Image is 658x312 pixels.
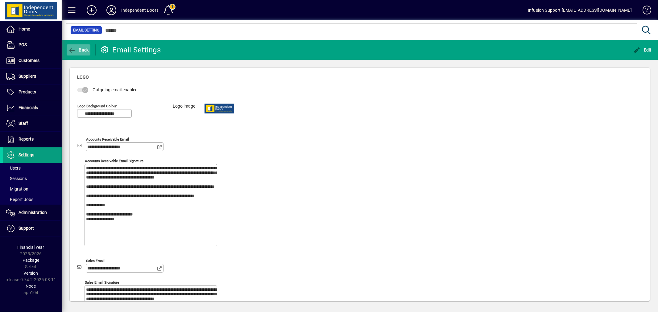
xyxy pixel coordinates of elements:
[77,104,117,108] mat-label: Logo background colour
[19,137,34,142] span: Reports
[19,210,47,215] span: Administration
[3,163,62,173] a: Users
[632,44,653,55] button: Edit
[3,53,62,68] a: Customers
[6,187,28,191] span: Migration
[85,280,119,284] mat-label: Sales email signature
[19,74,36,79] span: Suppliers
[19,42,27,47] span: POS
[19,121,28,126] span: Staff
[86,258,105,263] mat-label: Sales email
[6,166,21,170] span: Users
[3,84,62,100] a: Products
[93,87,138,92] span: Outgoing email enabled
[6,176,27,181] span: Sessions
[3,100,62,116] a: Financials
[3,132,62,147] a: Reports
[19,27,30,31] span: Home
[19,89,36,94] span: Products
[3,116,62,131] a: Staff
[100,45,161,55] div: Email Settings
[6,43,559,49] p: Example email content.
[638,1,650,21] a: Knowledge Base
[3,173,62,184] a: Sessions
[19,105,38,110] span: Financials
[24,271,38,276] span: Version
[168,103,200,128] label: Logo image
[3,205,62,220] a: Administration
[73,27,99,33] span: Email Setting
[19,58,39,63] span: Customers
[67,44,90,55] button: Back
[85,158,143,163] mat-label: Accounts receivable email signature
[26,284,36,289] span: Node
[3,194,62,205] a: Report Jobs
[86,137,129,141] mat-label: Accounts receivable email
[3,37,62,53] a: POS
[23,258,39,263] span: Package
[62,44,96,55] app-page-header-button: Back
[19,152,34,157] span: Settings
[3,221,62,236] a: Support
[3,69,62,84] a: Suppliers
[633,47,652,52] span: Edit
[6,6,65,26] img: contain
[82,5,101,16] button: Add
[68,47,89,52] span: Back
[6,197,33,202] span: Report Jobs
[101,5,121,16] button: Profile
[3,184,62,194] a: Migration
[19,226,34,231] span: Support
[528,5,632,15] div: Infusion Support [EMAIL_ADDRESS][DOMAIN_NAME]
[3,22,62,37] a: Home
[18,245,44,250] span: Financial Year
[77,75,89,80] span: Logo
[121,5,159,15] div: Independent Doors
